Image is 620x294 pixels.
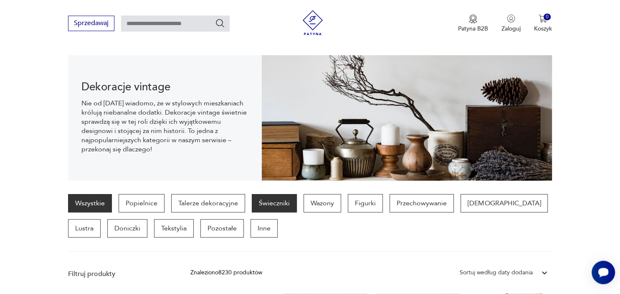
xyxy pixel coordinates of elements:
a: Lustra [68,219,101,238]
a: Talerze dekoracyjne [171,194,245,212]
img: Ikona medalu [469,14,477,23]
a: Ikona medaluPatyna B2B [458,14,488,33]
a: Inne [251,219,278,238]
a: Figurki [348,194,383,212]
a: [DEMOGRAPHIC_DATA] [461,194,548,212]
p: Koszyk [534,25,552,33]
img: Ikonka użytkownika [507,14,515,23]
iframe: Smartsupp widget button [592,261,615,284]
button: Zaloguj [501,14,521,33]
a: Wszystkie [68,194,112,212]
a: Przechowywanie [390,194,454,212]
button: Sprzedawaj [68,15,114,31]
p: Nie od [DATE] wiadomo, że w stylowych mieszkaniach królują niebanalne dodatki. Dekoracje vintage ... [81,99,248,154]
button: Szukaj [215,18,225,28]
p: Patyna B2B [458,25,488,33]
p: Zaloguj [501,25,521,33]
a: Świeczniki [252,194,297,212]
div: Sortuj według daty dodania [460,268,533,277]
a: Tekstylia [154,219,194,238]
img: Ikona koszyka [539,14,547,23]
a: Doniczki [107,219,147,238]
h1: Dekoracje vintage [81,82,248,92]
a: Sprzedawaj [68,21,114,27]
img: Patyna - sklep z meblami i dekoracjami vintage [300,10,325,35]
a: Wazony [304,194,341,212]
button: 0Koszyk [534,14,552,33]
button: Patyna B2B [458,14,488,33]
p: Filtruj produkty [68,269,170,279]
div: 0 [544,13,551,20]
div: Znaleziono 8230 produktów [190,268,262,277]
a: Pozostałe [200,219,244,238]
a: Popielnice [119,194,164,212]
img: 3afcf10f899f7d06865ab57bf94b2ac8.jpg [262,55,552,181]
